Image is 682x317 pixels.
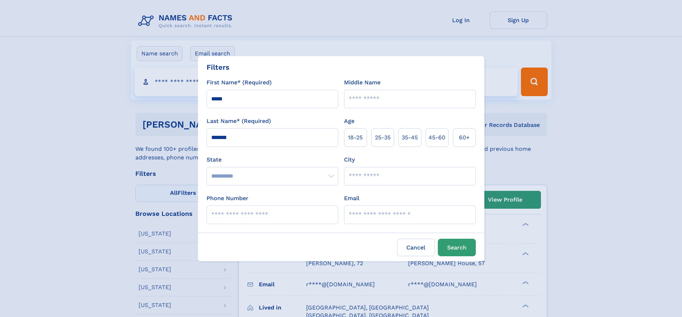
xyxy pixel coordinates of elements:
[397,239,435,256] label: Cancel
[429,133,445,142] span: 45‑60
[344,194,359,203] label: Email
[344,155,355,164] label: City
[375,133,391,142] span: 25‑35
[344,78,381,87] label: Middle Name
[207,62,229,73] div: Filters
[207,117,271,125] label: Last Name* (Required)
[459,133,470,142] span: 60+
[207,194,248,203] label: Phone Number
[438,239,476,256] button: Search
[207,78,272,87] label: First Name* (Required)
[402,133,418,142] span: 35‑45
[207,155,338,164] label: State
[344,117,354,125] label: Age
[348,133,363,142] span: 18‑25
